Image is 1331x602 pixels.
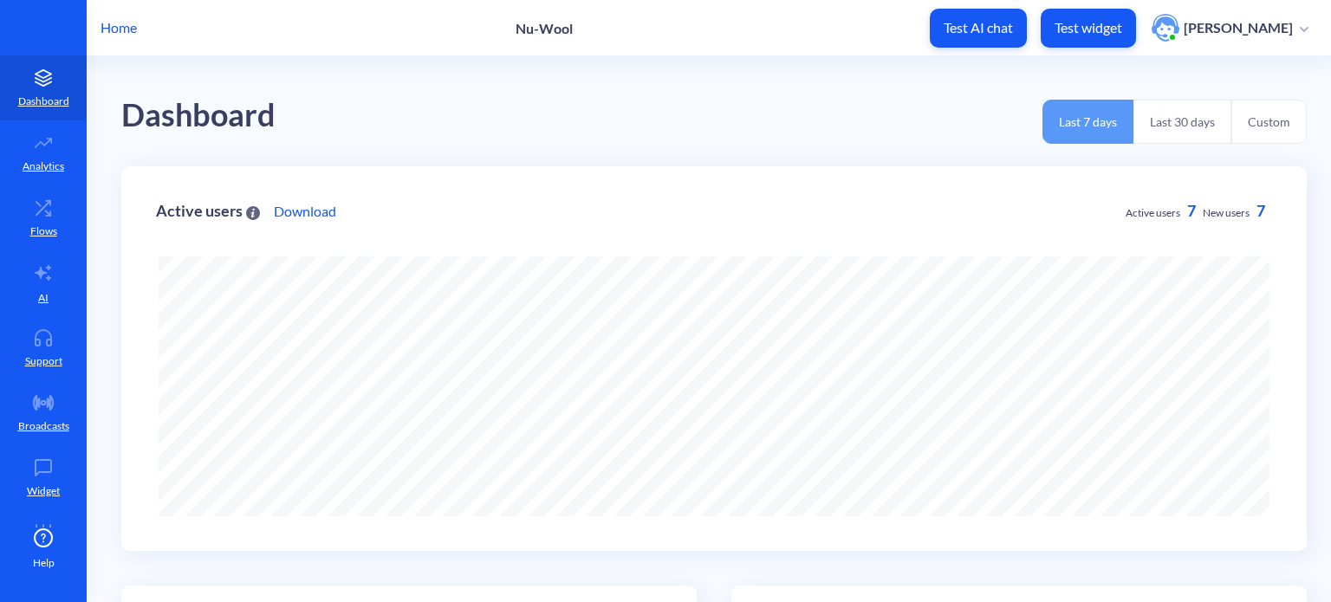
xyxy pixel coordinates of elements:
p: Support [25,353,62,369]
p: Home [101,17,137,38]
span: Active users [1126,206,1180,219]
p: [PERSON_NAME] [1184,18,1293,37]
a: Download [274,201,336,222]
span: New users [1203,206,1250,219]
div: Dashboard [121,91,276,140]
p: Test widget [1055,19,1122,36]
p: Dashboard [18,94,69,109]
p: Widget [27,483,60,499]
button: Last 7 days [1042,100,1133,144]
img: user photo [1152,14,1179,42]
button: Last 30 days [1133,100,1231,144]
button: Test widget [1041,9,1136,48]
button: Custom [1231,100,1307,144]
div: Active users [156,203,260,219]
p: Analytics [23,159,64,174]
p: Broadcasts [18,418,69,434]
button: Test AI chat [930,9,1027,48]
span: 7 [1187,201,1196,220]
button: user photo[PERSON_NAME] [1143,12,1317,43]
p: AI [38,290,49,306]
span: Help [33,555,55,571]
p: Flows [30,223,57,239]
p: Test AI chat [944,19,1013,36]
p: Nu-Wool [516,20,573,36]
span: 7 [1256,201,1265,220]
